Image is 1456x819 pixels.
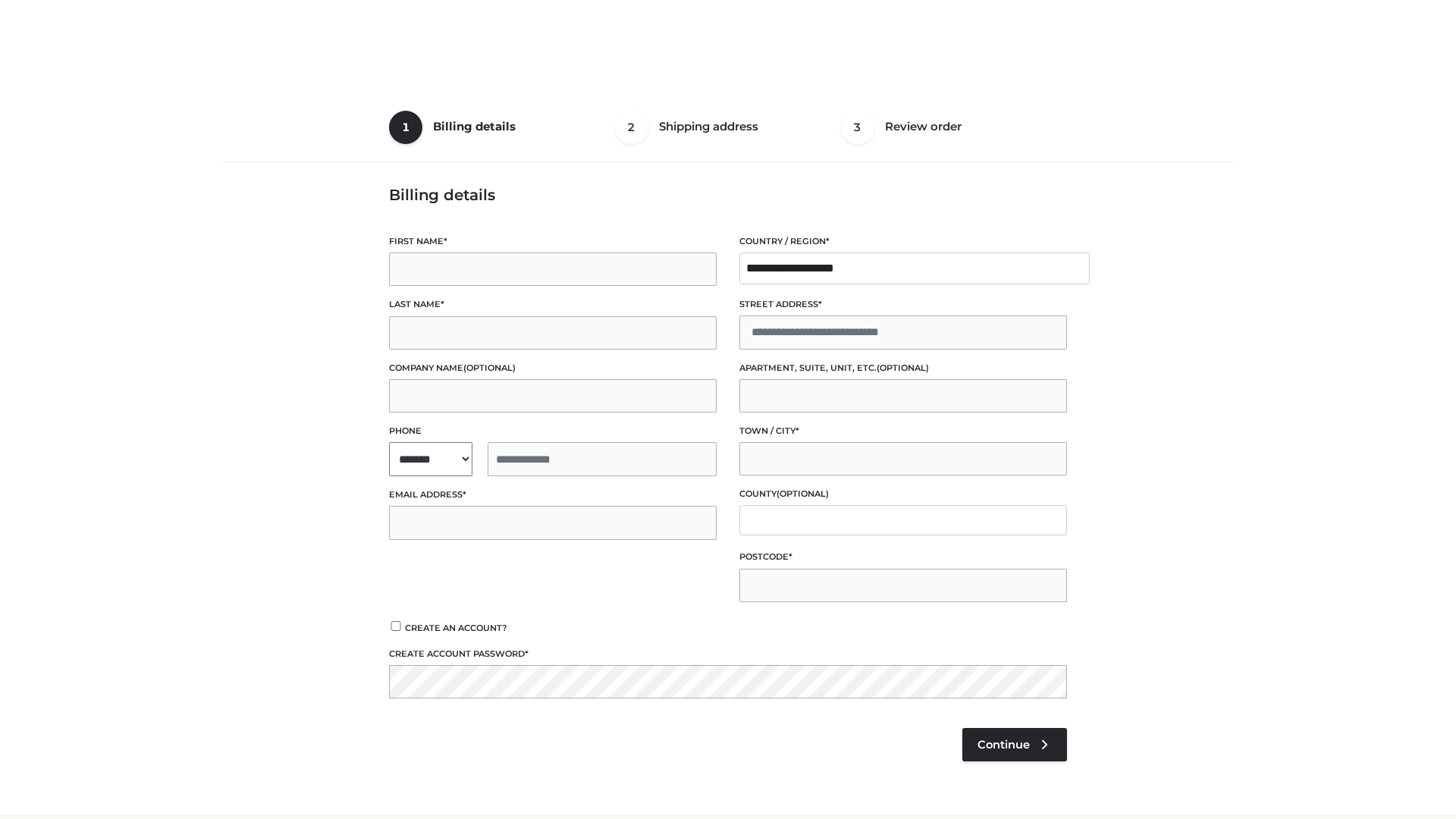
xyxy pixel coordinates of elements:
label: Phone [389,424,717,438]
span: Continue [977,738,1030,752]
span: Shipping address [659,119,758,133]
span: Create an account? [405,623,507,633]
label: Email address [389,488,717,502]
span: (optional) [877,362,929,373]
label: Apartment, suite, unit, etc. [739,361,1067,375]
h3: Billing details [389,186,1067,204]
input: Create an account? [389,621,403,631]
label: Town / City [739,424,1067,438]
label: Postcode [739,550,1067,564]
label: Create account password [389,647,1067,661]
span: (optional) [777,488,829,499]
span: Billing details [433,119,516,133]
span: 1 [389,111,422,144]
label: Company name [389,361,717,375]
label: Last name [389,297,717,312]
span: (optional) [463,362,516,373]
span: 2 [615,111,648,144]
label: Country / Region [739,234,1067,249]
label: County [739,487,1067,501]
label: First name [389,234,717,249]
span: Review order [885,119,962,133]
label: Street address [739,297,1067,312]
span: 3 [841,111,874,144]
a: Continue [962,728,1067,761]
